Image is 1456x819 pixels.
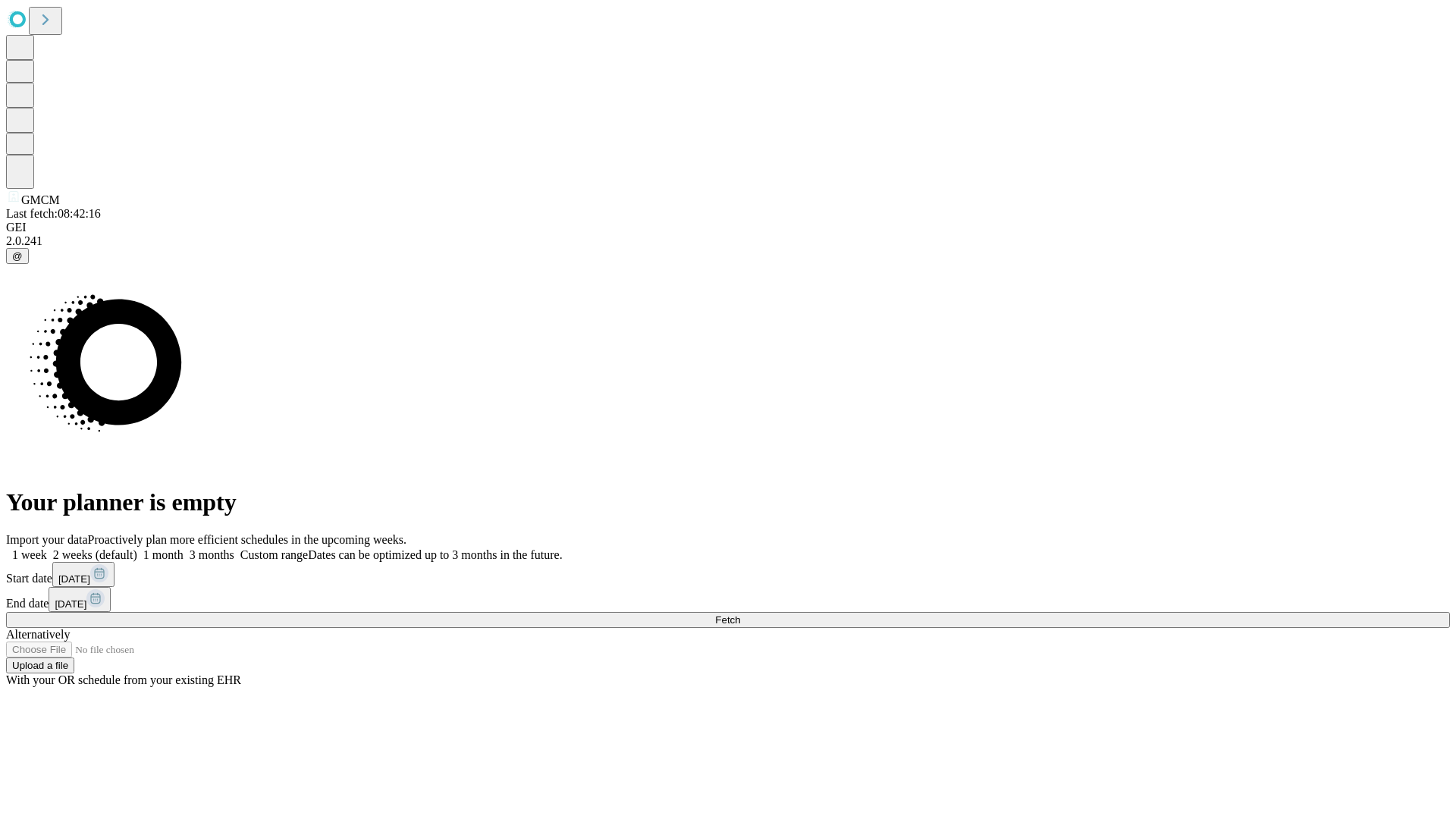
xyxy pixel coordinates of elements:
[53,548,137,561] span: 2 weeks (default)
[6,673,241,686] span: With your OR schedule from your existing EHR
[21,193,60,206] span: GMCM
[58,573,90,585] span: [DATE]
[55,598,86,610] span: [DATE]
[6,207,101,220] span: Last fetch: 08:42:16
[6,488,1450,516] h1: Your planner is empty
[6,234,1450,248] div: 2.0.241
[6,562,1450,587] div: Start date
[6,657,74,673] button: Upload a file
[52,562,115,587] button: [DATE]
[6,612,1450,628] button: Fetch
[6,628,70,641] span: Alternatively
[49,587,111,612] button: [DATE]
[190,548,234,561] span: 3 months
[6,221,1450,234] div: GEI
[240,548,308,561] span: Custom range
[12,250,23,262] span: @
[6,587,1450,612] div: End date
[6,533,88,546] span: Import your data
[308,548,562,561] span: Dates can be optimized up to 3 months in the future.
[88,533,406,546] span: Proactively plan more efficient schedules in the upcoming weeks.
[715,614,740,626] span: Fetch
[12,548,47,561] span: 1 week
[143,548,184,561] span: 1 month
[6,248,29,264] button: @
